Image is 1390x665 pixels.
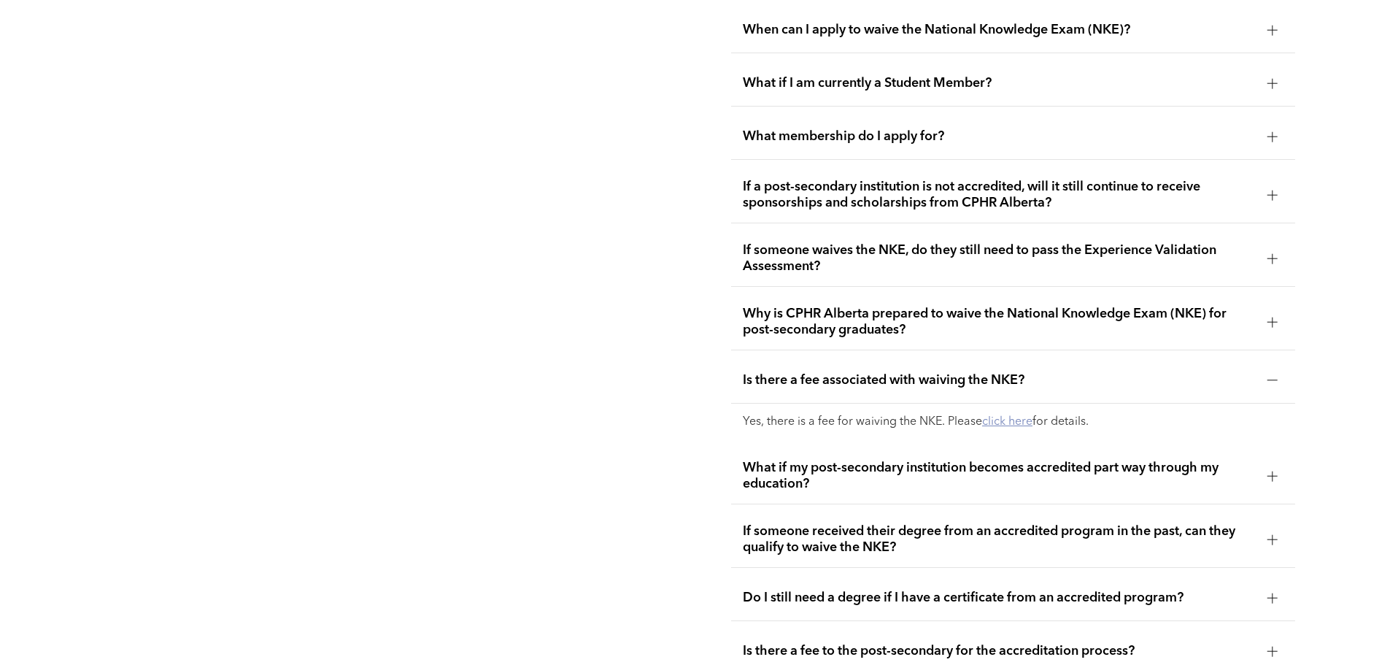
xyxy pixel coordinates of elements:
[743,128,1256,145] span: What membership do I apply for?
[743,415,1283,429] p: Yes, there is a fee for waiving the NKE. Please for details.
[982,416,1032,428] a: click here
[743,306,1256,338] span: Why is CPHR Alberta prepared to waive the National Knowledge Exam (NKE) for post-secondary gradua...
[743,643,1256,659] span: Is there a fee to the post-secondary for the accreditation process?
[743,523,1256,556] span: If someone received their degree from an accredited program in the past, can they qualify to waiv...
[743,75,1256,91] span: What if I am currently a Student Member?
[743,242,1256,274] span: If someone waives the NKE, do they still need to pass the Experience Validation Assessment?
[743,179,1256,211] span: If a post-secondary institution is not accredited, will it still continue to receive sponsorships...
[743,372,1256,388] span: Is there a fee associated with waiving the NKE?
[743,460,1256,492] span: What if my post-secondary institution becomes accredited part way through my education?
[743,22,1256,38] span: When can I apply to waive the National Knowledge Exam (NKE)?
[743,590,1256,606] span: Do I still need a degree if I have a certificate from an accredited program?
